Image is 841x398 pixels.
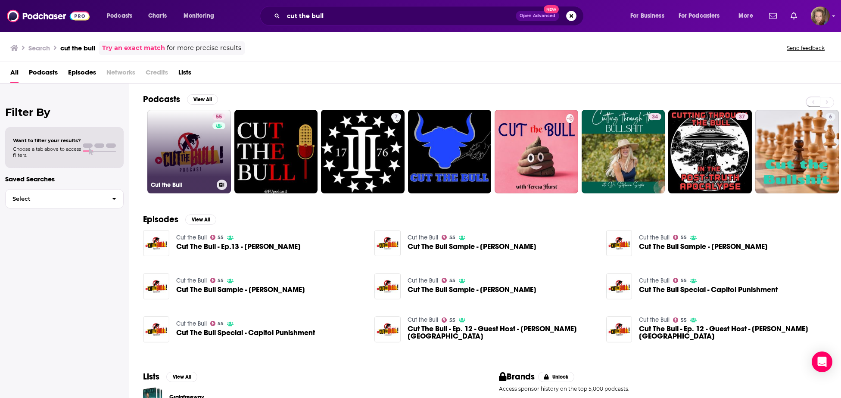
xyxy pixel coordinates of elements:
[442,278,455,283] a: 55
[520,14,555,18] span: Open Advanced
[151,181,213,189] h3: Cut the Bull
[673,235,687,240] a: 55
[374,273,401,299] img: Cut The Bull Sample - Shemeka Michelle
[639,325,827,340] a: Cut The Bull - Ep. 12 - Guest Host - Batya Ungar-Sargon
[681,236,687,239] span: 55
[408,286,536,293] span: Cut The Bull Sample - [PERSON_NAME]
[755,110,839,193] a: 6
[60,44,95,52] h3: cut the bull
[283,9,516,23] input: Search podcasts, credits, & more...
[212,113,225,120] a: 55
[630,10,664,22] span: For Business
[606,273,632,299] a: Cut The Bull Special - Capitol Punishment
[29,65,58,83] a: Podcasts
[624,9,675,23] button: open menu
[166,372,197,382] button: View All
[178,65,191,83] a: Lists
[143,94,218,105] a: PodcastsView All
[107,10,132,22] span: Podcasts
[395,113,398,121] span: 7
[606,230,632,256] img: Cut The Bull Sample - Charles Love
[176,277,207,284] a: Cut the Bull
[5,106,124,118] h2: Filter By
[143,316,169,342] img: Cut The Bull Special - Capitol Punishment
[606,316,632,342] img: Cut The Bull - Ep. 12 - Guest Host - Batya Ungar-Sargon
[449,279,455,283] span: 55
[681,318,687,322] span: 55
[639,286,778,293] span: Cut The Bull Special - Capitol Punishment
[652,113,658,121] span: 34
[184,10,214,22] span: Monitoring
[673,317,687,323] a: 55
[639,316,670,323] a: Cut the Bull
[408,325,596,340] span: Cut The Bull - Ep. 12 - Guest Host - [PERSON_NAME][GEOGRAPHIC_DATA]
[499,386,827,392] p: Access sponsor history on the top 5,000 podcasts.
[210,321,224,326] a: 55
[408,234,438,241] a: Cut the Bull
[5,175,124,183] p: Saved Searches
[210,278,224,283] a: 55
[143,214,216,225] a: EpisodesView All
[7,8,90,24] a: Podchaser - Follow, Share and Rate Podcasts
[408,286,536,293] a: Cut The Bull Sample - Shemeka Michelle
[408,325,596,340] a: Cut The Bull - Ep. 12 - Guest Host - Batya Ungar-Sargon
[538,372,575,382] button: Unlock
[176,329,315,336] a: Cut The Bull Special - Capitol Punishment
[449,318,455,322] span: 55
[811,6,830,25] span: Logged in as smcclure267
[176,234,207,241] a: Cut the Bull
[442,317,455,323] a: 55
[143,273,169,299] img: Cut The Bull Sample - Charles Love
[146,65,168,83] span: Credits
[10,65,19,83] a: All
[210,235,224,240] a: 55
[499,371,535,382] h2: Brands
[735,113,748,120] a: 37
[143,230,169,256] img: Cut The Bull - Ep.13 - Gabrielle Clark
[812,351,832,372] div: Open Intercom Messenger
[68,65,96,83] a: Episodes
[391,113,401,120] a: 7
[176,286,305,293] a: Cut The Bull Sample - Charles Love
[374,316,401,342] img: Cut The Bull - Ep. 12 - Guest Host - Batya Ungar-Sargon
[829,113,832,121] span: 6
[582,110,665,193] a: 34
[679,10,720,22] span: For Podcasters
[787,9,801,23] a: Show notifications dropdown
[216,113,222,121] span: 55
[176,243,301,250] a: Cut The Bull - Ep.13 - Gabrielle Clark
[6,196,105,202] span: Select
[408,316,438,323] a: Cut the Bull
[408,243,536,250] span: Cut The Bull Sample - [PERSON_NAME]
[178,9,225,23] button: open menu
[825,113,835,120] a: 6
[143,94,180,105] h2: Podcasts
[408,277,438,284] a: Cut the Bull
[218,322,224,326] span: 55
[176,243,301,250] span: Cut The Bull - Ep.13 - [PERSON_NAME]
[673,9,732,23] button: open menu
[732,9,764,23] button: open menu
[101,9,143,23] button: open menu
[28,44,50,52] h3: Search
[739,113,745,121] span: 37
[811,6,830,25] img: User Profile
[408,243,536,250] a: Cut The Bull Sample - Wilfred Reilly
[218,279,224,283] span: 55
[321,110,405,193] a: 7
[648,113,661,120] a: 34
[143,9,172,23] a: Charts
[374,230,401,256] a: Cut The Bull Sample - Wilfred Reilly
[102,43,165,53] a: Try an exact match
[811,6,830,25] button: Show profile menu
[185,215,216,225] button: View All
